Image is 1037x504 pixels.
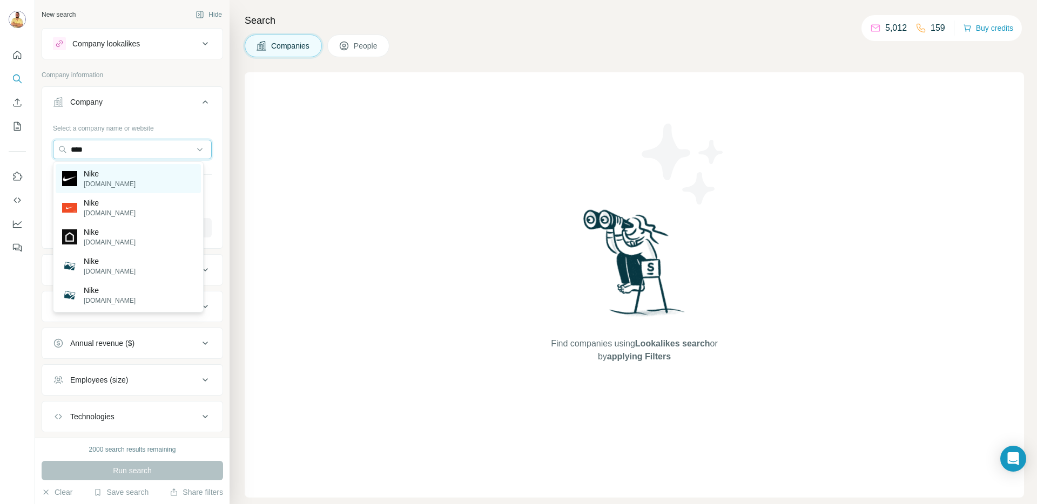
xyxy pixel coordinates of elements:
[70,411,115,422] div: Technologies
[9,167,26,186] button: Use Surfe on LinkedIn
[271,40,311,51] span: Companies
[354,40,379,51] span: People
[635,115,732,213] img: Surfe Illustration - Stars
[607,352,671,361] span: applying Filters
[42,294,223,319] button: HQ location
[9,11,26,28] img: Avatar
[42,257,223,283] button: Industry
[245,13,1024,28] h4: Search
[53,119,212,133] div: Select a company name or website
[93,487,149,498] button: Save search
[84,237,136,247] p: [DOMAIN_NAME]
[84,285,136,296] p: Nike
[84,179,136,189] p: [DOMAIN_NAME]
[578,207,691,327] img: Surfe Illustration - Woman searching with binoculars
[188,6,230,23] button: Hide
[84,256,136,267] p: Nike
[548,337,720,363] span: Find companies using or by
[84,227,136,237] p: Nike
[70,97,103,107] div: Company
[62,258,77,274] img: Nike
[1000,446,1026,472] div: Open Intercom Messenger
[62,288,77,303] img: Nike
[62,171,77,186] img: Nike
[9,214,26,234] button: Dashboard
[84,197,136,208] p: Nike
[84,208,136,218] p: [DOMAIN_NAME]
[9,45,26,65] button: Quick start
[42,89,223,119] button: Company
[89,445,176,454] div: 2000 search results remaining
[9,117,26,136] button: My lists
[170,487,223,498] button: Share filters
[42,10,76,19] div: New search
[42,330,223,356] button: Annual revenue ($)
[42,487,72,498] button: Clear
[84,267,136,276] p: [DOMAIN_NAME]
[9,190,26,210] button: Use Surfe API
[931,22,945,35] p: 159
[963,21,1013,36] button: Buy credits
[42,404,223,430] button: Technologies
[9,93,26,112] button: Enrich CSV
[9,238,26,257] button: Feedback
[62,203,77,213] img: Nike
[70,374,128,385] div: Employees (size)
[635,339,710,348] span: Lookalikes search
[84,168,136,179] p: Nike
[9,69,26,88] button: Search
[84,296,136,305] p: [DOMAIN_NAME]
[42,31,223,57] button: Company lookalikes
[885,22,907,35] p: 5,012
[72,38,140,49] div: Company lookalikes
[62,229,77,244] img: Nike
[70,338,134,349] div: Annual revenue ($)
[42,367,223,393] button: Employees (size)
[42,70,223,80] p: Company information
